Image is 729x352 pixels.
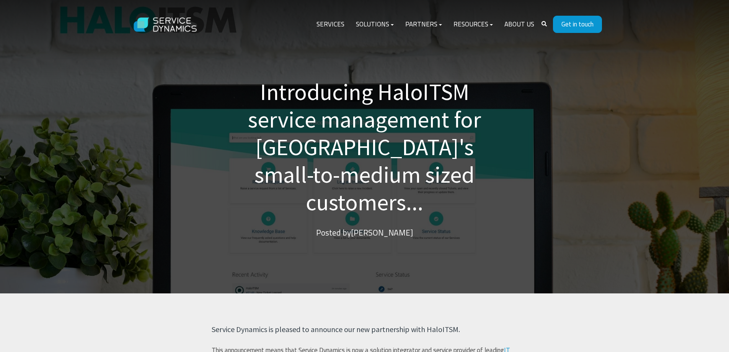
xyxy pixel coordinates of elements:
a: Services [311,15,350,34]
a: Partners [400,15,448,34]
p: Posted by [231,225,499,241]
a: Get in touch [553,16,602,33]
a: Resources [448,15,499,34]
span: Introducing HaloITSM service management for [GEOGRAPHIC_DATA]'s small-to-medium sized customers... [248,77,481,216]
a: Solutions [350,15,400,34]
img: Service Dynamics Logo - White [127,10,204,39]
a: About Us [499,15,540,34]
a: [PERSON_NAME] [351,226,413,239]
div: Navigation Menu [311,15,540,34]
h3: Service Dynamics is pleased to announce our new partnership with HaloITSM. [212,324,518,335]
